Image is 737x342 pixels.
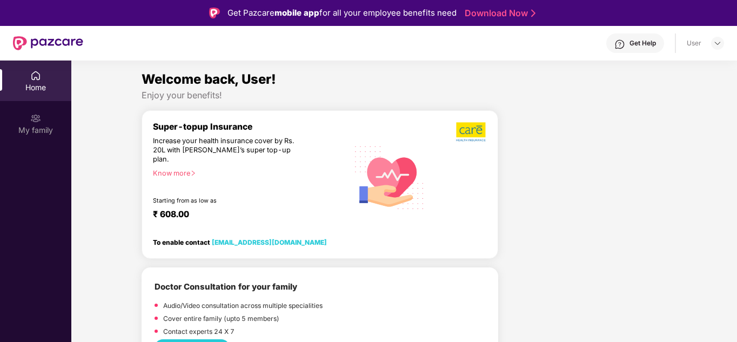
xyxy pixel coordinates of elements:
strong: mobile app [274,8,319,18]
img: b5dec4f62d2307b9de63beb79f102df3.png [456,122,487,142]
img: svg+xml;base64,PHN2ZyB4bWxucz0iaHR0cDovL3d3dy53My5vcmcvMjAwMC9zdmciIHhtbG5zOnhsaW5rPSJodHRwOi8vd3... [348,135,432,219]
p: Cover entire family (upto 5 members) [163,313,279,324]
p: Audio/Video consultation across multiple specialities [163,300,323,311]
span: Welcome back, User! [142,71,276,87]
div: Enjoy your benefits! [142,90,667,101]
div: To enable contact [153,238,327,246]
div: Super-topup Insurance [153,122,348,132]
div: Get Pazcare for all your employee benefits need [227,6,457,19]
div: ₹ 608.00 [153,209,337,222]
img: Stroke [531,8,535,19]
img: svg+xml;base64,PHN2ZyBpZD0iRHJvcGRvd24tMzJ4MzIiIHhtbG5zPSJodHRwOi8vd3d3LnczLm9yZy8yMDAwL3N2ZyIgd2... [713,39,722,48]
div: User [687,39,701,48]
a: Download Now [465,8,532,19]
img: New Pazcare Logo [13,36,83,50]
a: [EMAIL_ADDRESS][DOMAIN_NAME] [212,238,327,246]
span: right [190,170,196,176]
img: Logo [209,8,220,18]
img: svg+xml;base64,PHN2ZyBpZD0iSGVscC0zMngzMiIgeG1sbnM9Imh0dHA6Ly93d3cudzMub3JnLzIwMDAvc3ZnIiB3aWR0aD... [614,39,625,50]
div: Know more [153,169,341,177]
p: Contact experts 24 X 7 [163,326,234,337]
div: Increase your health insurance cover by Rs. 20L with [PERSON_NAME]’s super top-up plan. [153,137,301,164]
img: svg+xml;base64,PHN2ZyB3aWR0aD0iMjAiIGhlaWdodD0iMjAiIHZpZXdCb3g9IjAgMCAyMCAyMCIgZmlsbD0ibm9uZSIgeG... [30,113,41,124]
b: Doctor Consultation for your family [155,281,297,292]
img: svg+xml;base64,PHN2ZyBpZD0iSG9tZSIgeG1sbnM9Imh0dHA6Ly93d3cudzMub3JnLzIwMDAvc3ZnIiB3aWR0aD0iMjAiIG... [30,70,41,81]
div: Get Help [629,39,656,48]
div: Starting from as low as [153,197,302,205]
